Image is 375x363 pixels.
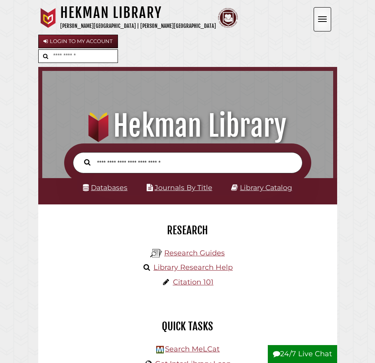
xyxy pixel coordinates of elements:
button: Search [80,157,94,167]
a: Login to My Account [38,35,118,48]
p: [PERSON_NAME][GEOGRAPHIC_DATA] | [PERSON_NAME][GEOGRAPHIC_DATA] [60,22,216,31]
img: Calvin Theological Seminary [218,8,238,28]
h1: Hekman Library [60,4,216,22]
h2: Quick Tasks [44,320,331,333]
img: Hekman Library Logo [150,247,162,259]
img: Hekman Library Logo [156,346,164,353]
a: Library Research Help [153,263,233,272]
button: Open the menu [314,7,331,31]
a: Research Guides [164,249,225,257]
a: Databases [83,183,128,192]
img: Calvin University [38,8,58,28]
a: Journals By Title [155,183,212,192]
h2: Research [44,224,331,237]
a: Citation 101 [173,278,214,286]
h1: Hekman Library [48,108,328,143]
a: Search MeLCat [165,345,220,353]
i: Search [84,159,90,166]
a: Library Catalog [240,183,292,192]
